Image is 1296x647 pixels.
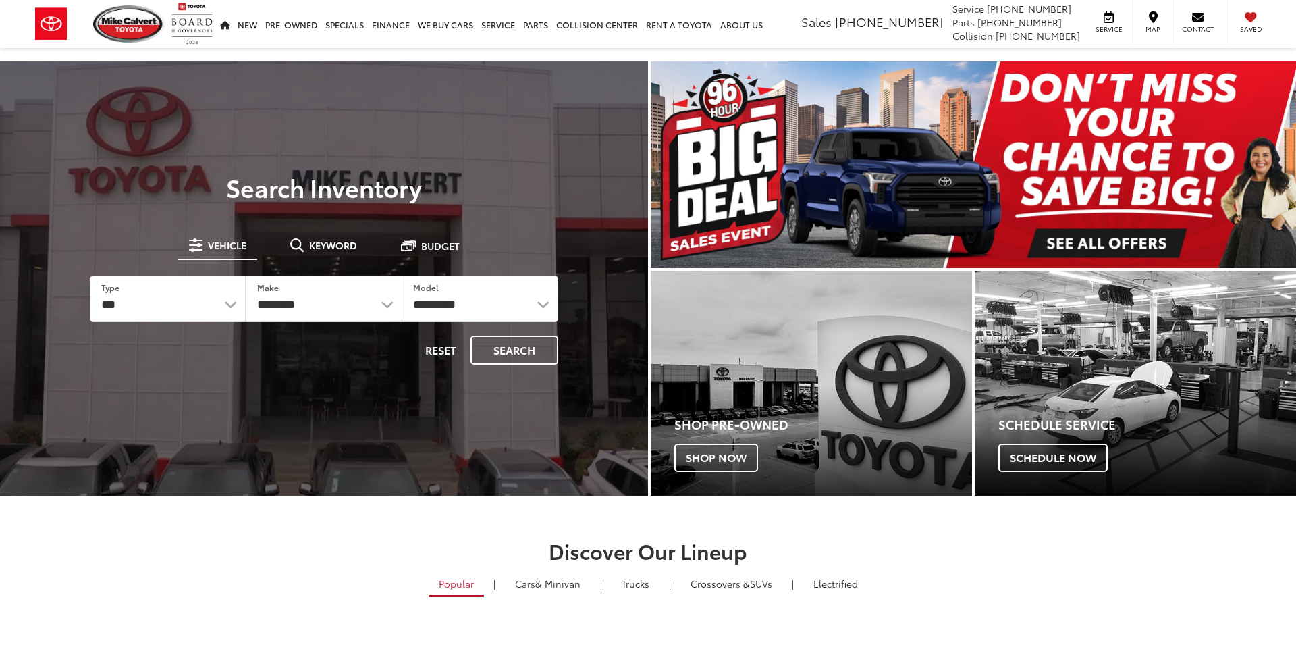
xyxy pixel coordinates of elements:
li: | [490,577,499,590]
img: Big Deal Sales Event [651,61,1296,268]
a: Shop Pre-Owned Shop Now [651,271,972,496]
span: Saved [1236,24,1266,34]
h2: Discover Our Lineup [172,540,1124,562]
div: Toyota [975,271,1296,496]
span: Collision [952,29,993,43]
span: Map [1138,24,1168,34]
li: | [597,577,605,590]
span: Vehicle [208,240,246,250]
img: Mike Calvert Toyota [93,5,165,43]
div: Toyota [651,271,972,496]
h4: Shop Pre-Owned [674,418,972,432]
span: [PHONE_NUMBER] [835,13,943,30]
span: Parts [952,16,975,29]
label: Type [101,282,119,293]
span: Crossovers & [691,577,750,590]
a: Popular [429,572,484,597]
a: Schedule Service Schedule Now [975,271,1296,496]
a: SUVs [680,572,782,595]
span: Schedule Now [998,444,1108,472]
label: Model [413,282,439,293]
div: carousel slide number 1 of 1 [651,61,1296,268]
span: Budget [421,241,460,251]
span: Contact [1182,24,1214,34]
span: [PHONE_NUMBER] [977,16,1062,29]
span: Keyword [309,240,357,250]
a: Trucks [612,572,659,595]
h4: Schedule Service [998,418,1296,432]
label: Make [257,282,279,293]
button: Search [470,336,558,365]
a: Electrified [803,572,868,595]
span: Service [1093,24,1124,34]
a: Cars [505,572,591,595]
span: [PHONE_NUMBER] [987,2,1071,16]
h3: Search Inventory [57,174,591,201]
span: Shop Now [674,444,758,472]
li: | [788,577,797,590]
span: Service [952,2,984,16]
section: Carousel section with vehicle pictures - may contain disclaimers. [651,61,1296,268]
li: | [666,577,674,590]
span: & Minivan [535,577,580,590]
span: [PHONE_NUMBER] [996,29,1080,43]
span: Sales [801,13,832,30]
button: Reset [414,336,468,365]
